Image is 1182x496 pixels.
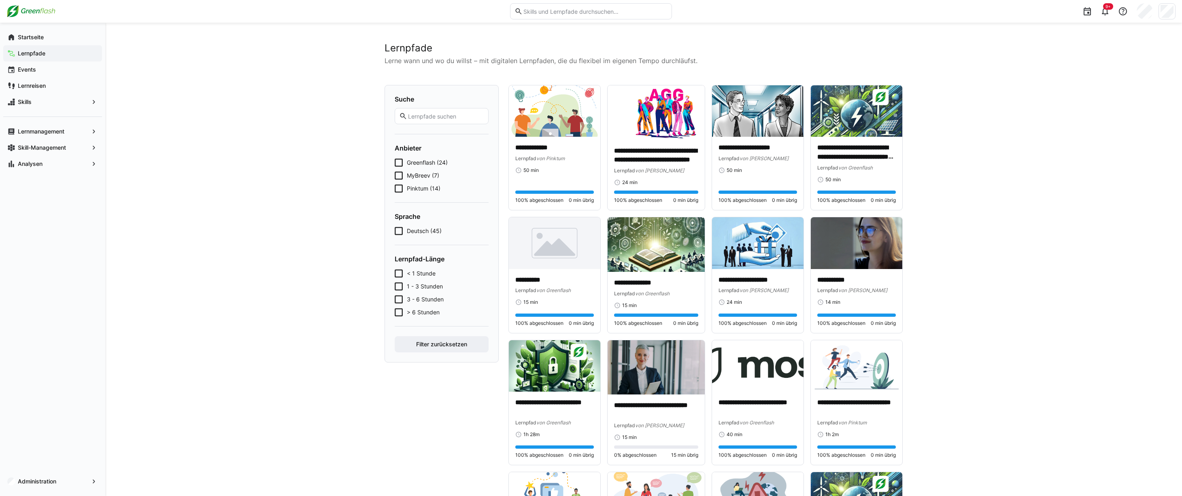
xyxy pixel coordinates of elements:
span: 0 min übrig [871,320,896,326]
span: von [PERSON_NAME] [635,422,684,428]
span: 0 min übrig [673,197,698,203]
img: image [811,340,902,392]
h4: Lernpfad-Länge [395,255,489,263]
span: 0 min übrig [772,320,797,326]
span: 0% abgeschlossen [614,452,657,458]
span: 15 min übrig [671,452,698,458]
img: image [509,85,600,137]
span: 9+ [1105,4,1111,9]
span: Lernpfad [515,420,536,426]
span: Lernpfad [515,287,536,293]
span: 15 min [523,299,538,305]
span: Lernpfad [817,287,838,293]
span: Lernpfad [614,167,635,174]
span: Pinktum (14) [407,184,440,193]
span: von Greenflash [536,287,571,293]
span: von [PERSON_NAME] [740,155,789,161]
span: 0 min übrig [569,197,594,203]
span: 15 min [622,434,637,441]
span: 50 min [523,167,539,174]
span: 100% abgeschlossen [515,452,563,458]
span: 100% abgeschlossen [614,197,662,203]
span: 100% abgeschlossen [515,320,563,326]
img: image [811,217,902,269]
span: von [PERSON_NAME] [838,287,887,293]
span: 50 min [825,176,841,183]
span: 1 - 3 Stunden [407,282,443,290]
span: 100% abgeschlossen [719,320,767,326]
span: 15 min [622,302,637,309]
img: image [712,340,804,392]
span: 50 min [727,167,742,174]
p: Lerne wann und wo du willst – mit digitalen Lernpfaden, die du flexibel im eigenen Tempo durchläu... [385,56,903,66]
button: Filter zurücksetzen [395,336,489,352]
input: Lernpfade suchen [407,112,484,120]
span: 14 min [825,299,840,305]
span: 40 min [727,431,742,438]
input: Skills und Lernpfade durchsuchen… [523,8,668,15]
span: 100% abgeschlossen [719,197,767,203]
img: image [608,217,704,272]
span: 0 min übrig [772,452,797,458]
span: MyBreev (7) [407,172,439,180]
h2: Lernpfade [385,42,903,54]
span: 0 min übrig [569,320,594,326]
span: 0 min übrig [871,452,896,458]
span: 1h 28m [523,431,540,438]
span: 100% abgeschlossen [515,197,563,203]
span: von [PERSON_NAME] [740,287,789,293]
span: von Greenflash [536,420,571,426]
span: Lernpfad [719,287,740,293]
span: 0 min übrig [569,452,594,458]
span: 3 - 6 Stunden [407,295,444,303]
h4: Suche [395,95,489,103]
span: von Greenflash [635,290,670,297]
span: Lernpfad [515,155,536,161]
span: Deutsch (45) [407,227,442,235]
span: Lernpfad [614,422,635,428]
span: Lernpfad [817,420,838,426]
span: 100% abgeschlossen [614,320,662,326]
span: von Greenflash [838,165,873,171]
span: < 1 Stunde [407,269,436,278]
span: 100% abgeschlossen [817,197,865,203]
span: von Pinktum [536,155,565,161]
h4: Anbieter [395,144,489,152]
span: 24 min [622,179,638,186]
span: Lernpfad [817,165,838,171]
span: von Pinktum [838,420,867,426]
img: image [712,217,804,269]
img: image [509,217,600,269]
h4: Sprache [395,212,489,220]
span: 100% abgeschlossen [719,452,767,458]
img: image [608,85,704,140]
span: 100% abgeschlossen [817,452,865,458]
span: von Greenflash [740,420,774,426]
span: > 6 Stunden [407,308,440,316]
span: Lernpfad [719,155,740,161]
span: Lernpfad [719,420,740,426]
span: 0 min übrig [871,197,896,203]
span: 1h 2m [825,431,839,438]
span: 0 min übrig [673,320,698,326]
img: image [811,85,902,137]
span: 100% abgeschlossen [817,320,865,326]
img: image [608,340,704,395]
img: image [712,85,804,137]
span: Filter zurücksetzen [415,340,468,348]
span: von [PERSON_NAME] [635,167,684,174]
span: 0 min übrig [772,197,797,203]
span: Lernpfad [614,290,635,297]
span: Greenflash (24) [407,159,448,167]
img: image [509,340,600,392]
span: 24 min [727,299,742,305]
